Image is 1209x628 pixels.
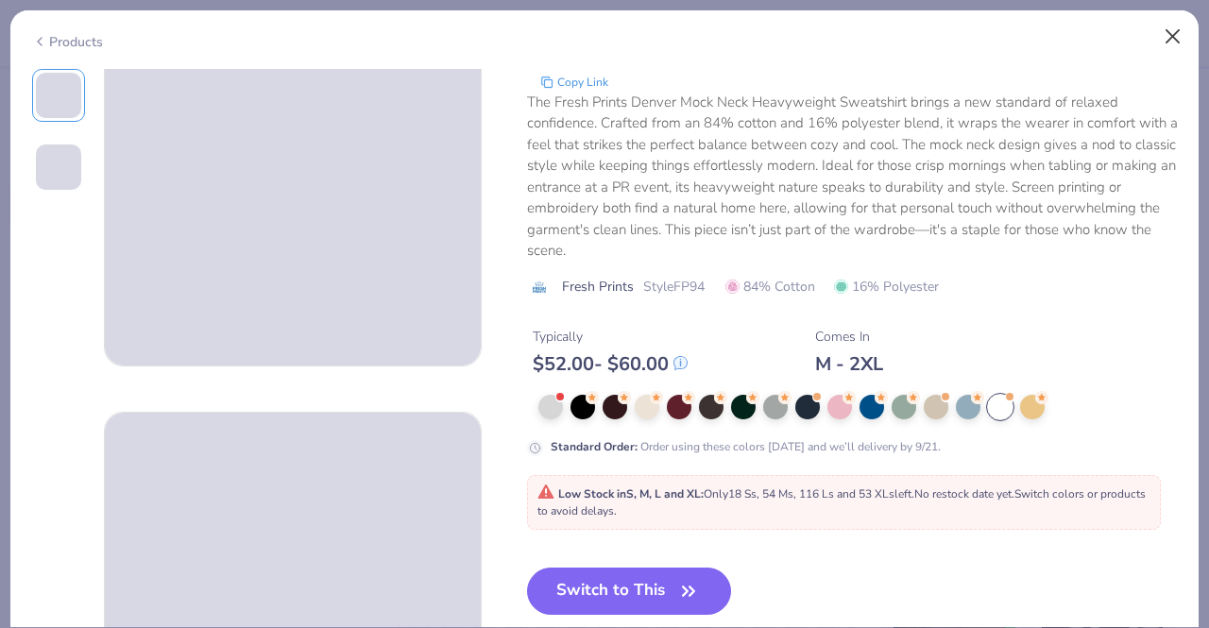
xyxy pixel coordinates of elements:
[725,277,815,297] span: 84% Cotton
[527,280,553,295] img: brand logo
[815,352,883,376] div: M - 2XL
[1155,19,1191,55] button: Close
[527,92,1178,262] div: The Fresh Prints Denver Mock Neck Heavyweight Sweatshirt brings a new standard of relaxed confide...
[643,277,705,297] span: Style FP94
[535,73,614,92] button: copy to clipboard
[533,352,688,376] div: $ 52.00 - $ 60.00
[558,486,704,501] strong: Low Stock in S, M, L and XL :
[537,486,1146,518] span: Only 18 Ss, 54 Ms, 116 Ls and 53 XLs left. Switch colors or products to avoid delays.
[551,438,941,455] div: Order using these colors [DATE] and we’ll delivery by 9/21.
[32,32,103,52] div: Products
[815,327,883,347] div: Comes In
[914,486,1014,501] span: No restock date yet.
[562,277,634,297] span: Fresh Prints
[834,277,939,297] span: 16% Polyester
[551,439,638,454] strong: Standard Order :
[527,568,732,615] button: Switch to This
[533,327,688,347] div: Typically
